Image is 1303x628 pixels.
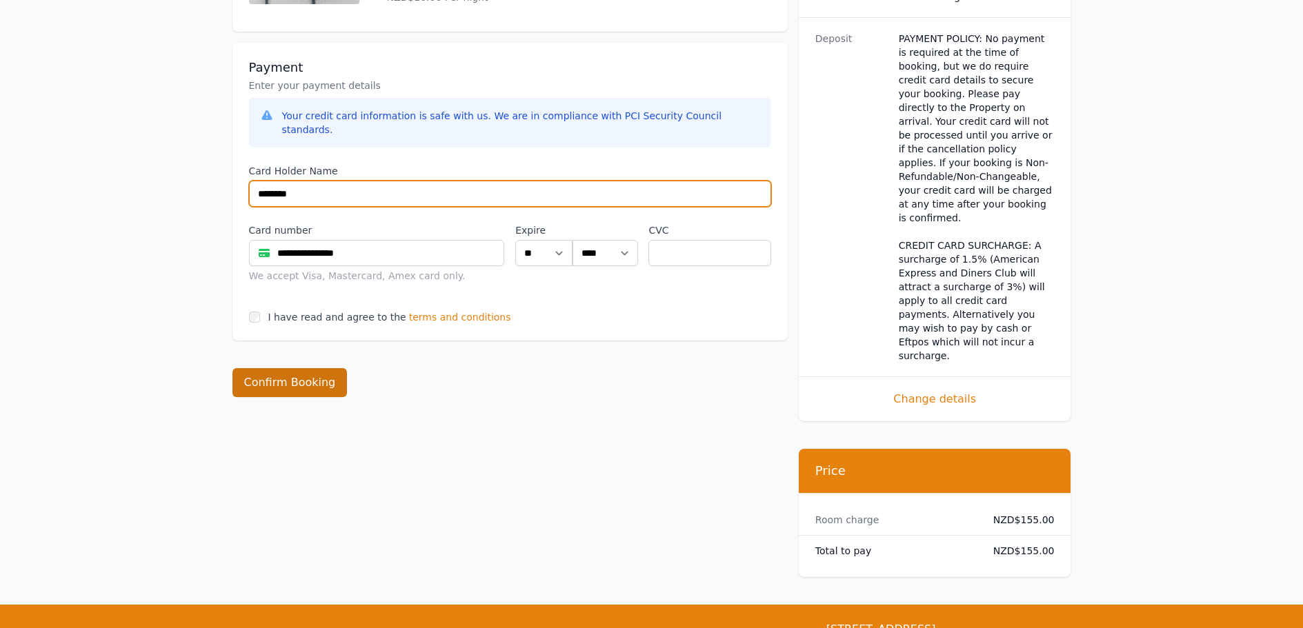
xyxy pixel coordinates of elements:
[249,269,505,283] div: We accept Visa, Mastercard, Amex card only.
[232,368,348,397] button: Confirm Booking
[982,544,1055,558] dd: NZD$155.00
[815,544,971,558] dt: Total to pay
[249,164,771,178] label: Card Holder Name
[815,513,971,527] dt: Room charge
[573,223,637,237] label: .
[815,32,888,363] dt: Deposit
[249,223,505,237] label: Card number
[648,223,770,237] label: CVC
[515,223,573,237] label: Expire
[249,59,771,76] h3: Payment
[815,463,1055,479] h3: Price
[282,109,760,136] div: Your credit card information is safe with us. We are in compliance with PCI Security Council stan...
[982,513,1055,527] dd: NZD$155.00
[268,312,406,323] label: I have read and agree to the
[249,79,771,92] p: Enter your payment details
[899,32,1055,363] dd: PAYMENT POLICY: No payment is required at the time of booking, but we do require credit card deta...
[815,391,1055,407] span: Change details
[409,310,511,324] span: terms and conditions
